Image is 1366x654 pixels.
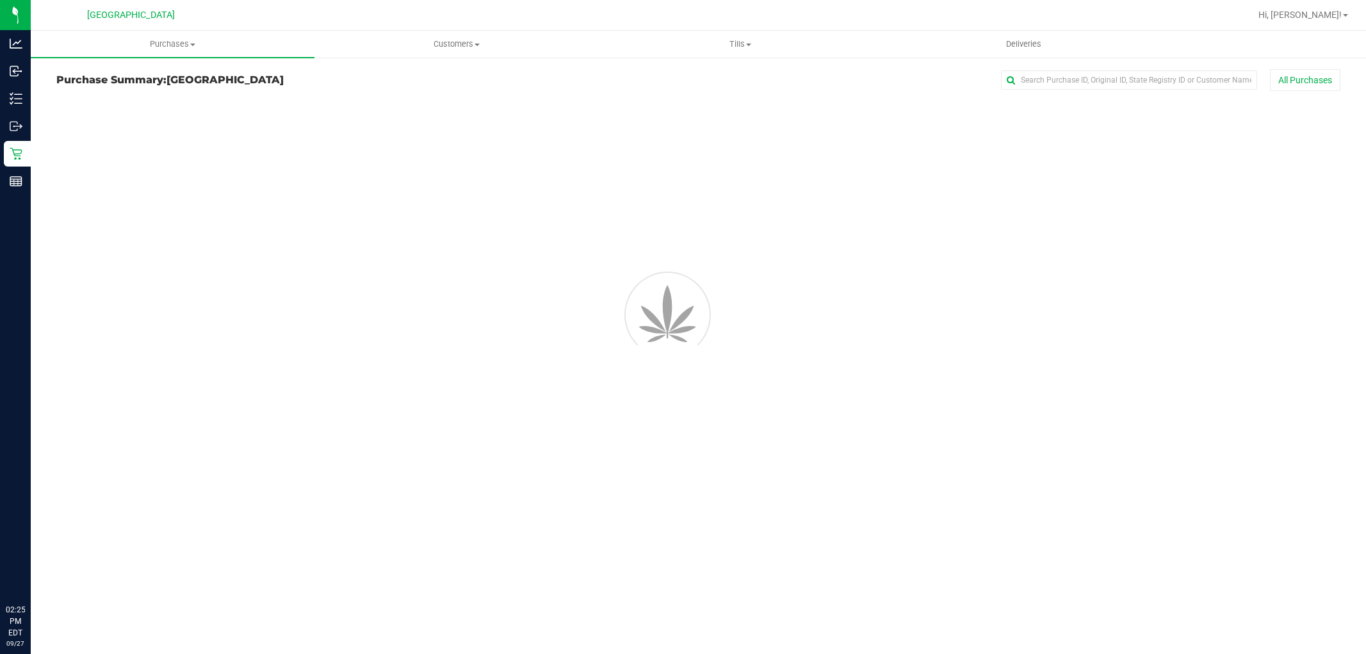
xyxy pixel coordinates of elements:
[10,37,22,50] inline-svg: Analytics
[56,74,484,86] h3: Purchase Summary:
[989,38,1059,50] span: Deliveries
[31,31,314,58] a: Purchases
[314,31,598,58] a: Customers
[10,65,22,78] inline-svg: Inbound
[10,175,22,188] inline-svg: Reports
[1258,10,1342,20] span: Hi, [PERSON_NAME]!
[87,10,175,20] span: [GEOGRAPHIC_DATA]
[1001,70,1257,90] input: Search Purchase ID, Original ID, State Registry ID or Customer Name...
[315,38,598,50] span: Customers
[882,31,1166,58] a: Deliveries
[1270,69,1340,91] button: All Purchases
[598,31,882,58] a: Tills
[10,92,22,105] inline-svg: Inventory
[10,120,22,133] inline-svg: Outbound
[10,147,22,160] inline-svg: Retail
[167,74,284,86] span: [GEOGRAPHIC_DATA]
[599,38,881,50] span: Tills
[6,639,25,648] p: 09/27
[31,38,314,50] span: Purchases
[6,604,25,639] p: 02:25 PM EDT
